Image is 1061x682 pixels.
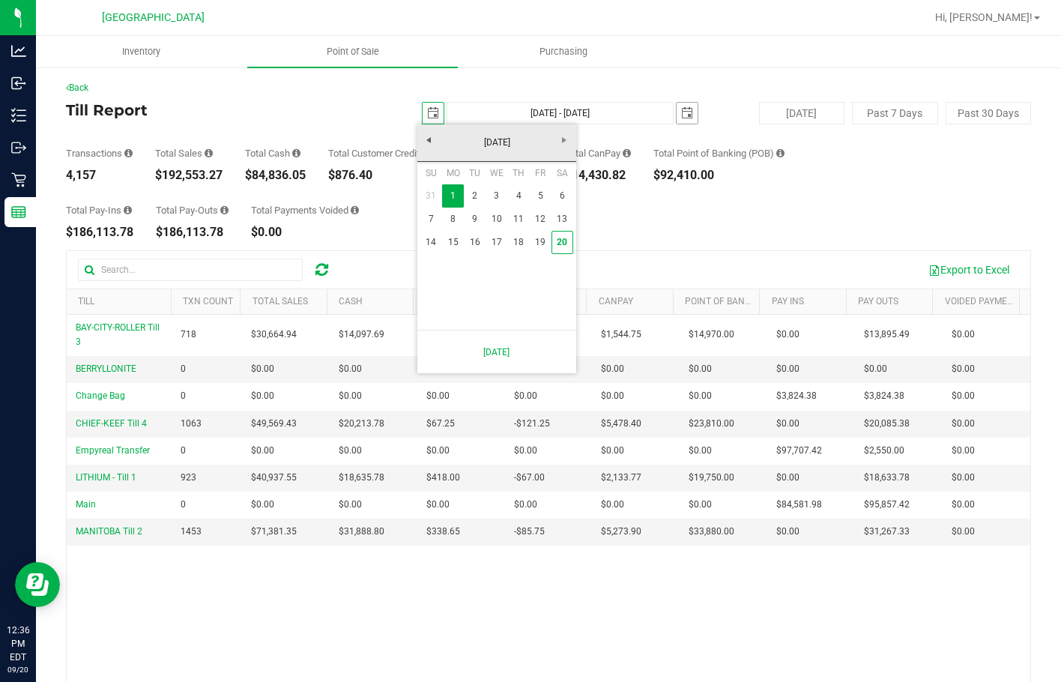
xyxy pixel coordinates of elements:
[205,148,213,158] i: Sum of all successful, non-voided payment transaction amounts (excluding tips and transaction fee...
[11,108,26,123] inline-svg: Inventory
[66,82,88,93] a: Back
[946,102,1031,124] button: Past 30 Days
[181,328,196,342] span: 718
[952,525,975,539] span: $0.00
[11,205,26,220] inline-svg: Reports
[102,45,181,58] span: Inventory
[36,36,247,67] a: Inventory
[864,525,910,539] span: $31,267.33
[486,184,507,208] a: 3
[486,208,507,231] a: 10
[124,148,133,158] i: Count of all successful payment transactions, possibly including voids, refunds, and cash-back fr...
[76,445,150,456] span: Empyreal Transfer
[245,169,306,181] div: $84,836.05
[181,444,186,458] span: 0
[776,444,822,458] span: $97,707.42
[339,296,363,307] a: Cash
[328,148,430,158] div: Total Customer Credit
[251,389,274,403] span: $0.00
[251,205,359,215] div: Total Payments Voided
[507,231,529,254] a: 18
[442,184,464,208] td: Current focused date is Monday, September 01, 2025
[66,102,387,118] h4: Till Report
[689,444,712,458] span: $0.00
[864,389,904,403] span: $3,824.38
[601,362,624,376] span: $0.00
[251,525,297,539] span: $71,381.35
[601,498,624,512] span: $0.00
[530,184,551,208] a: 5
[689,471,734,485] span: $19,750.00
[306,45,399,58] span: Point of Sale
[7,624,29,664] p: 12:36 PM EDT
[11,172,26,187] inline-svg: Retail
[251,362,274,376] span: $0.00
[78,259,303,281] input: Search...
[464,162,486,184] th: Tuesday
[102,11,205,24] span: [GEOGRAPHIC_DATA]
[507,162,529,184] th: Thursday
[864,471,910,485] span: $18,633.78
[426,337,568,367] a: [DATE]
[155,148,223,158] div: Total Sales
[76,390,125,401] span: Change Bag
[776,498,822,512] span: $84,581.98
[442,184,464,208] a: 1
[339,417,384,431] span: $20,213.78
[251,444,274,458] span: $0.00
[530,208,551,231] a: 12
[423,103,444,124] span: select
[339,444,362,458] span: $0.00
[864,498,910,512] span: $95,857.42
[653,148,785,158] div: Total Point of Banking (POB)
[653,169,785,181] div: $92,410.00
[442,231,464,254] a: 15
[952,328,975,342] span: $0.00
[685,296,791,307] a: Point of Banking (POB)
[565,169,631,181] div: $14,430.82
[426,498,450,512] span: $0.00
[601,389,624,403] span: $0.00
[66,169,133,181] div: 4,157
[426,471,460,485] span: $418.00
[514,525,545,539] span: -$85.75
[247,36,459,67] a: Point of Sale
[251,226,359,238] div: $0.00
[776,362,799,376] span: $0.00
[952,362,975,376] span: $0.00
[772,296,804,307] a: Pay Ins
[426,389,450,403] span: $0.00
[76,418,147,429] span: CHIEF-KEEF Till 4
[507,208,529,231] a: 11
[339,328,384,342] span: $14,097.69
[339,498,362,512] span: $0.00
[339,389,362,403] span: $0.00
[11,43,26,58] inline-svg: Analytics
[689,525,734,539] span: $33,880.00
[183,296,233,307] a: TXN Count
[66,205,133,215] div: Total Pay-Ins
[519,45,608,58] span: Purchasing
[76,472,136,483] span: LITHIUM - Till 1
[689,362,712,376] span: $0.00
[551,184,573,208] a: 6
[76,322,160,347] span: BAY-CITY-ROLLER Till 3
[776,471,799,485] span: $0.00
[292,148,300,158] i: Sum of all successful, non-voided cash payment transaction amounts (excluding tips and transactio...
[181,362,186,376] span: 0
[514,389,537,403] span: $0.00
[15,562,60,607] iframe: Resource center
[420,184,442,208] a: 31
[76,363,136,374] span: BERRYLLONITE
[759,102,844,124] button: [DATE]
[442,208,464,231] a: 8
[689,417,734,431] span: $23,810.00
[551,208,573,231] a: 13
[689,389,712,403] span: $0.00
[952,444,975,458] span: $0.00
[420,231,442,254] a: 14
[251,471,297,485] span: $40,937.55
[945,296,1024,307] a: Voided Payments
[601,471,641,485] span: $2,133.77
[328,169,430,181] div: $876.40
